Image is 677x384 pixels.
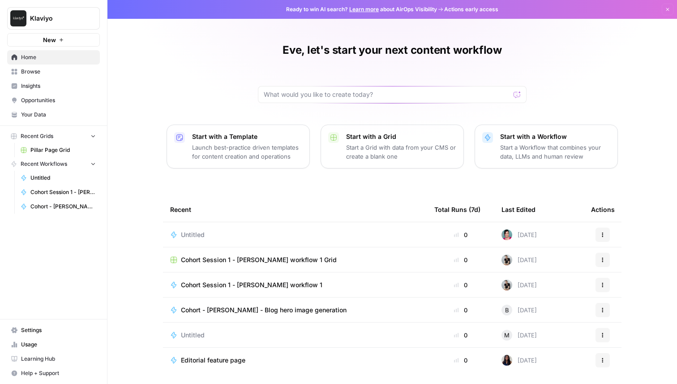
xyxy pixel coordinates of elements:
img: rox323kbkgutb4wcij4krxobkpon [501,355,512,366]
div: [DATE] [501,280,537,290]
img: qq1exqcea0wapzto7wd7elbwtl3p [501,255,512,265]
span: Help + Support [21,369,96,377]
div: Actions [591,197,615,222]
div: [DATE] [501,255,537,265]
span: Editorial feature page [181,356,245,365]
span: Browse [21,68,96,76]
a: Browse [7,65,100,79]
div: 0 [434,306,487,315]
div: [DATE] [501,355,537,366]
span: Klaviyo [30,14,84,23]
div: 0 [434,230,487,239]
span: Settings [21,326,96,334]
span: New [43,35,56,44]
span: Cohort Session 1 - [PERSON_NAME] workflow 1 [181,280,322,289]
img: qq1exqcea0wapzto7wd7elbwtl3p [501,280,512,290]
button: Start with a TemplateLaunch best-practice driven templates for content creation and operations [167,125,310,168]
a: Your Data [7,108,100,122]
span: Untitled [181,230,205,239]
span: Recent Grids [21,132,53,140]
button: Recent Workflows [7,157,100,171]
div: [DATE] [501,330,537,341]
a: Learn more [349,6,379,13]
span: Learning Hub [21,355,96,363]
img: p2ajfkachsjhajltiglpihxvj7qq [501,229,512,240]
span: B [505,306,509,315]
a: Cohort Session 1 - [PERSON_NAME] workflow 1 [170,280,420,289]
a: Home [7,50,100,65]
a: Cohort - [PERSON_NAME] - Blog hero image generation [17,199,100,214]
button: New [7,33,100,47]
span: Usage [21,341,96,349]
div: Recent [170,197,420,222]
a: Opportunities [7,93,100,108]
button: Recent Grids [7,129,100,143]
p: Start with a Template [192,132,302,141]
a: Cohort Session 1 - [PERSON_NAME] workflow 1 [17,185,100,199]
p: Launch best-practice driven templates for content creation and operations [192,143,302,161]
span: Ready to win AI search? about AirOps Visibility [286,5,437,13]
div: 0 [434,280,487,289]
span: Cohort - [PERSON_NAME] - Blog hero image generation [181,306,347,315]
p: Start with a Grid [346,132,456,141]
span: Recent Workflows [21,160,67,168]
div: 0 [434,356,487,365]
a: Cohort - [PERSON_NAME] - Blog hero image generation [170,306,420,315]
div: Total Runs (7d) [434,197,480,222]
span: Home [21,53,96,61]
h1: Eve, let's start your next content workflow [283,43,502,57]
button: Start with a WorkflowStart a Workflow that combines your data, LLMs and human review [475,125,618,168]
span: M [504,331,510,340]
span: Actions early access [444,5,498,13]
input: What would you like to create today? [264,90,510,99]
p: Start a Grid with data from your CMS or create a blank one [346,143,456,161]
span: Your Data [21,111,96,119]
img: Klaviyo Logo [10,10,26,26]
div: [DATE] [501,229,537,240]
span: Cohort Session 1 - [PERSON_NAME] workflow 1 Grid [181,255,337,264]
a: Editorial feature page [170,356,420,365]
span: Insights [21,82,96,90]
span: Opportunities [21,96,96,104]
span: Cohort Session 1 - [PERSON_NAME] workflow 1 [30,188,96,196]
a: Pillar Page Grid [17,143,100,157]
div: 0 [434,255,487,264]
div: [DATE] [501,305,537,315]
a: Untitled [17,171,100,185]
span: Pillar Page Grid [30,146,96,154]
a: Cohort Session 1 - [PERSON_NAME] workflow 1 Grid [170,255,420,264]
a: Untitled [170,230,420,239]
span: Untitled [30,174,96,182]
span: Cohort - [PERSON_NAME] - Blog hero image generation [30,203,96,211]
p: Start a Workflow that combines your data, LLMs and human review [500,143,610,161]
p: Start with a Workflow [500,132,610,141]
div: 0 [434,331,487,340]
a: Settings [7,323,100,337]
button: Start with a GridStart a Grid with data from your CMS or create a blank one [321,125,464,168]
div: Last Edited [501,197,536,222]
a: Learning Hub [7,352,100,366]
button: Help + Support [7,366,100,380]
span: Untitled [181,331,205,340]
a: Insights [7,79,100,93]
button: Workspace: Klaviyo [7,7,100,30]
a: Usage [7,337,100,352]
a: Untitled [170,331,420,340]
